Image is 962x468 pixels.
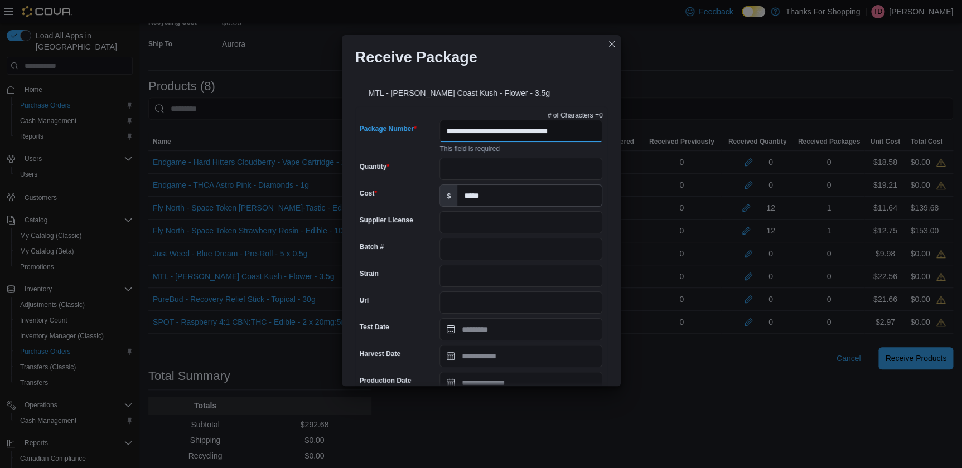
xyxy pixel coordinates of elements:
[605,37,618,51] button: Closes this modal window
[439,318,602,340] input: Press the down key to open a popover containing a calendar.
[439,345,602,367] input: Press the down key to open a popover containing a calendar.
[360,242,384,251] label: Batch #
[360,296,369,305] label: Url
[355,75,607,106] div: MTL - [PERSON_NAME] Coast Kush - Flower - 3.5g
[439,372,602,394] input: Press the down key to open a popover containing a calendar.
[360,349,400,358] label: Harvest Date
[360,216,413,225] label: Supplier License
[360,376,412,385] label: Production Date
[439,142,602,153] div: This field is required
[360,189,377,198] label: Cost
[360,124,417,133] label: Package Number
[548,111,603,120] p: # of Characters = 0
[360,269,379,278] label: Strain
[440,185,457,206] label: $
[360,323,389,331] label: Test Date
[355,48,477,66] h1: Receive Package
[360,162,389,171] label: Quantity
